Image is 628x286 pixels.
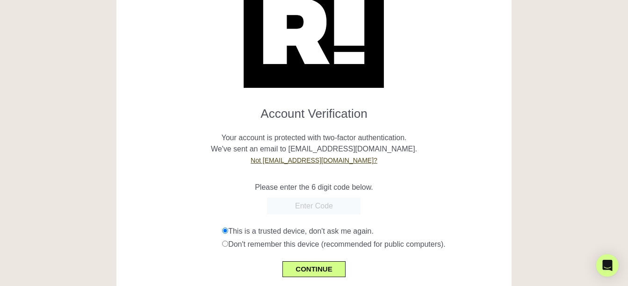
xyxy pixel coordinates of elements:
div: Don't remember this device (recommended for public computers). [222,239,505,250]
p: Your account is protected with two-factor authentication. We've sent an email to [EMAIL_ADDRESS][... [123,121,505,166]
h1: Account Verification [123,99,505,121]
div: This is a trusted device, don't ask me again. [222,226,505,237]
input: Enter Code [267,198,361,214]
button: CONTINUE [282,261,345,277]
p: Please enter the 6 digit code below. [123,182,505,193]
a: Not [EMAIL_ADDRESS][DOMAIN_NAME]? [251,157,377,164]
div: Open Intercom Messenger [596,254,619,277]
